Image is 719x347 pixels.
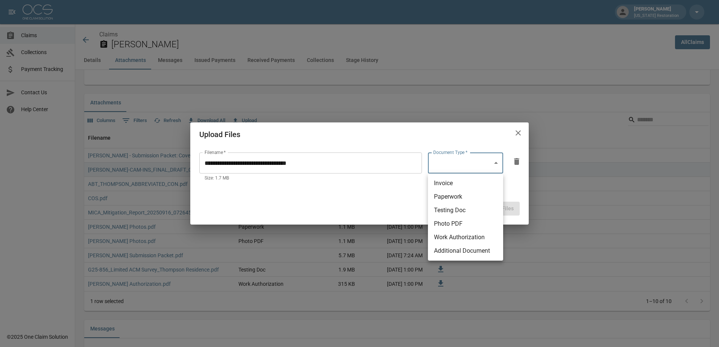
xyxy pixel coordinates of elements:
li: Testing Doc [428,204,503,217]
li: Paperwork [428,190,503,204]
li: Work Authorization [428,231,503,244]
li: Photo PDF [428,217,503,231]
li: Additional Document [428,244,503,258]
li: Invoice [428,177,503,190]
